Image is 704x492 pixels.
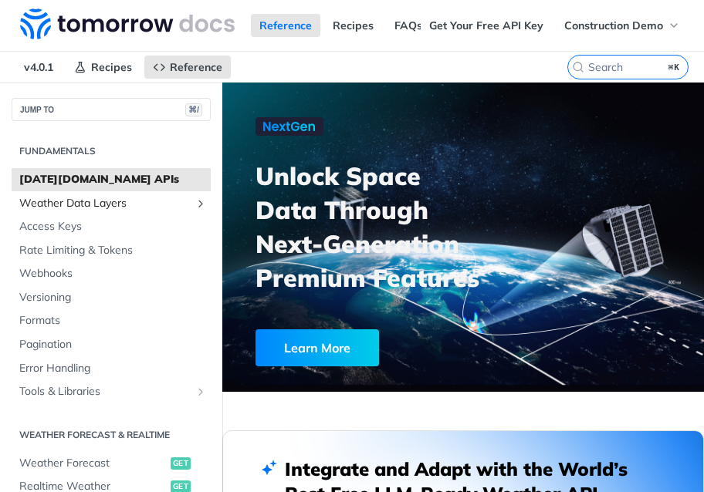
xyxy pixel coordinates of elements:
a: Formats [12,309,211,332]
a: Rate Limiting & Tokens [12,239,211,262]
a: Reference [251,14,320,37]
h2: Fundamentals [12,144,211,158]
a: Tools & LibrariesShow subpages for Tools & Libraries [12,380,211,403]
span: [DATE][DOMAIN_NAME] APIs [19,172,207,187]
span: Versioning [19,290,207,305]
span: Reference [170,60,222,74]
span: ⌘/ [185,103,202,116]
span: Tools & Libraries [19,384,191,399]
a: Weather Data LayersShow subpages for Weather Data Layers [12,192,211,215]
a: Recipes [324,14,382,37]
button: Show subpages for Tools & Libraries [195,386,207,398]
a: Versioning [12,286,211,309]
span: Recipes [91,60,132,74]
a: Recipes [66,56,140,79]
a: Learn More [256,329,435,366]
a: Pagination [12,333,211,356]
span: Construction Demo [564,19,663,32]
span: Weather Data Layers [19,196,191,211]
svg: Search [572,61,584,73]
span: get [171,457,191,470]
h2: Weather Forecast & realtime [12,428,211,442]
button: JUMP TO⌘/ [12,98,211,121]
button: Show subpages for Weather Data Layers [195,197,207,210]
img: Tomorrow.io Weather API Docs [20,8,235,39]
span: Access Keys [19,219,207,234]
a: Reference [144,56,231,79]
kbd: ⌘K [665,59,684,75]
a: Access Keys [12,215,211,238]
span: Weather Forecast [19,456,167,471]
a: Webhooks [12,262,211,285]
span: Error Handling [19,361,207,376]
button: Construction Demo [556,14,689,37]
span: v4.0.1 [15,56,62,79]
a: FAQs [386,14,431,37]
h3: Unlock Space Data Through Next-Generation Premium Features [256,159,480,295]
a: Get Your Free API Key [421,14,552,37]
div: Learn More [256,329,379,366]
span: Formats [19,313,207,329]
span: Pagination [19,337,207,352]
a: [DATE][DOMAIN_NAME] APIs [12,168,211,191]
span: Rate Limiting & Tokens [19,243,207,258]
span: Webhooks [19,266,207,281]
img: NextGen [256,117,323,136]
a: Error Handling [12,357,211,380]
a: Weather Forecastget [12,452,211,475]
